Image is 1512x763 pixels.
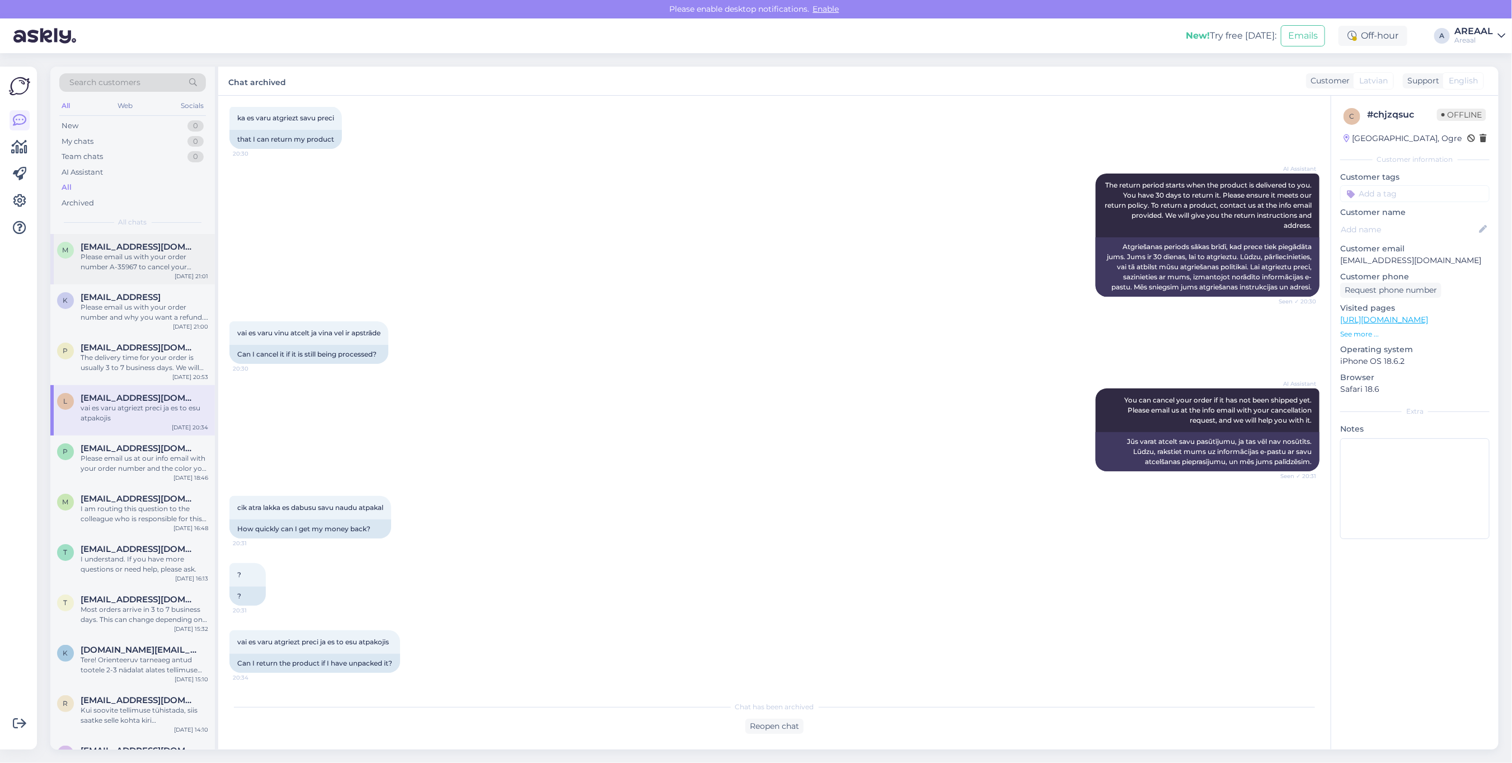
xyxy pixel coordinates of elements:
[64,397,68,405] span: l
[63,649,68,657] span: k
[81,605,208,625] div: Most orders arrive in 3 to 7 business days. This can change depending on the product and where yo...
[64,548,68,556] span: t
[81,655,208,675] div: Tere! Orienteeruv tarneaeg antud tootele 2-3 nädalat alates tellimuse vormistamisest.
[173,474,208,482] div: [DATE] 18:46
[233,539,275,547] span: 20:31
[81,595,197,605] span: tervo.sadilov@gmail.com
[63,296,68,305] span: k
[62,120,78,132] div: New
[1274,297,1316,306] span: Seen ✓ 20:30
[1454,27,1493,36] div: AREAAL
[62,151,103,162] div: Team chats
[63,246,69,254] span: m
[1341,223,1477,236] input: Add name
[233,364,275,373] span: 20:30
[229,587,266,606] div: ?
[1340,406,1490,416] div: Extra
[1340,423,1490,435] p: Notes
[116,99,135,113] div: Web
[119,217,147,227] span: All chats
[1340,315,1428,325] a: [URL][DOMAIN_NAME]
[229,519,391,539] div: How quickly can I get my money back?
[81,242,197,252] span: mixvladim@gmail.com
[174,625,208,633] div: [DATE] 15:32
[175,574,208,583] div: [DATE] 16:13
[237,638,389,646] span: vai es varu atgriezt preci ja es to esu atpakojis
[63,699,68,708] span: r
[179,99,206,113] div: Socials
[81,695,197,705] span: ropp.o@list.ru
[229,345,388,364] div: Can I cancel it if it is still being processed?
[81,705,208,725] div: Kui soovite tellimuse tühistada, siis saatke selle kohta kiri [EMAIL_ADDRESS][DOMAIN_NAME]
[229,130,342,149] div: that I can return my product
[1340,302,1490,314] p: Visited pages
[1105,181,1313,230] span: The return period starts when the product is delivered to you. You have 30 days to return it. Ple...
[1096,432,1320,471] div: Jūs varat atcelt savu pasūtījumu, ja tas vēl nav nosūtīts. Lūdzu, rakstiet mums uz informācijas e...
[69,77,140,88] span: Search customers
[1340,372,1490,383] p: Browser
[1340,283,1441,298] div: Request phone number
[1340,329,1490,339] p: See more ...
[1340,171,1490,183] p: Customer tags
[1437,109,1486,121] span: Offline
[173,524,208,532] div: [DATE] 16:48
[81,393,197,403] span: linardsgrudulis2008@gmail.com
[81,443,197,453] span: pcvc@mail.ru
[175,675,208,684] div: [DATE] 15:10
[1274,472,1316,480] span: Seen ✓ 20:31
[81,554,208,574] div: I understand. If you have more questions or need help, please ask.
[1340,344,1490,355] p: Operating system
[62,182,72,193] div: All
[9,76,30,97] img: Askly Logo
[233,606,275,615] span: 20:31
[63,347,68,355] span: p
[1434,28,1450,44] div: A
[175,272,208,280] div: [DATE] 21:01
[1449,75,1478,87] span: English
[62,136,93,147] div: My chats
[735,702,814,712] span: Chat has been archived
[1340,243,1490,255] p: Customer email
[1340,271,1490,283] p: Customer phone
[1339,26,1407,46] div: Off-hour
[64,598,68,607] span: t
[81,645,197,655] span: kangoll.online@gmail.com
[81,252,208,272] div: Please email us with your order number A-35967 to cancel your order. We will help you with the ca...
[187,136,204,147] div: 0
[1186,30,1210,41] b: New!
[172,423,208,432] div: [DATE] 20:34
[1274,380,1316,388] span: AI Assistant
[62,198,94,209] div: Archived
[1124,396,1313,424] span: You can cancel your order if it has not been shipped yet. Please email us at the info email with ...
[63,498,69,506] span: m
[228,73,286,88] label: Chat archived
[174,725,208,734] div: [DATE] 14:10
[63,447,68,456] span: p
[81,353,208,373] div: The delivery time for your order is usually 3 to 7 business days. We will email you the exact del...
[1350,112,1355,120] span: c
[237,114,334,122] span: ka es varu atgriezt savu preci
[1306,75,1350,87] div: Customer
[1403,75,1439,87] div: Support
[172,373,208,381] div: [DATE] 20:53
[1344,133,1462,144] div: [GEOGRAPHIC_DATA], Ogre
[237,329,381,337] span: vai es varu vinu atcelt ja vina vel ir apstrāde
[173,322,208,331] div: [DATE] 21:00
[1359,75,1388,87] span: Latvian
[1454,36,1493,45] div: Areaal
[81,302,208,322] div: Please email us with your order number and why you want a refund. We usually process refunds in 1...
[1340,355,1490,367] p: iPhone OS 18.6.2
[1186,29,1276,43] div: Try free [DATE]:
[1367,108,1437,121] div: # chjzqsuc
[229,654,400,673] div: Can I return the product if I have unpacked it?
[81,544,197,554] span: t_plutus@hotmail.com
[81,343,197,353] span: pkondrat934@gmail.com
[237,503,383,512] span: cik atra lakka es dabusu savu naudu atpakal
[81,403,208,423] div: vai es varu atgriezt preci ja es to esu atpakojis
[81,453,208,474] div: Please email us at our info email with your order number and the color you want to exchange for. ...
[187,120,204,132] div: 0
[1281,25,1325,46] button: Emails
[1340,155,1490,165] div: Customer information
[745,719,804,734] div: Reopen chat
[1454,27,1505,45] a: AREAALAreaal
